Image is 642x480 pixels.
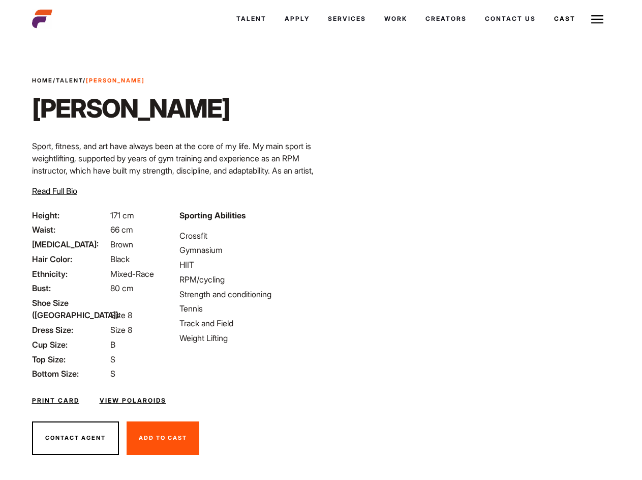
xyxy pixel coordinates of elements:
[32,9,52,29] img: cropped-aefm-brand-fav-22-square.png
[110,254,130,264] span: Black
[110,210,134,220] span: 171 cm
[110,325,132,335] span: Size 8
[319,5,375,33] a: Services
[32,209,108,221] span: Height:
[32,185,77,197] button: Read Full Bio
[127,421,199,455] button: Add To Cast
[179,317,315,329] li: Track and Field
[375,5,416,33] a: Work
[56,77,83,84] a: Talent
[110,224,133,235] span: 66 cm
[179,288,315,300] li: Strength and conditioning
[32,396,79,405] a: Print Card
[476,5,545,33] a: Contact Us
[32,324,108,336] span: Dress Size:
[110,310,132,320] span: Size 8
[591,13,603,25] img: Burger icon
[139,434,187,441] span: Add To Cast
[179,273,315,286] li: RPM/cycling
[32,186,77,196] span: Read Full Bio
[32,93,230,124] h1: [PERSON_NAME]
[32,353,108,365] span: Top Size:
[32,368,108,380] span: Bottom Size:
[32,238,108,250] span: [MEDICAL_DATA]:
[32,76,145,85] span: / /
[110,283,134,293] span: 80 cm
[32,223,108,236] span: Waist:
[110,239,133,249] span: Brown
[179,259,315,271] li: HIIT
[179,332,315,344] li: Weight Lifting
[545,5,585,33] a: Cast
[32,268,108,280] span: Ethnicity:
[32,282,108,294] span: Bust:
[179,210,246,220] strong: Sporting Abilities
[32,77,53,84] a: Home
[110,354,115,364] span: S
[179,230,315,242] li: Crossfit
[276,5,319,33] a: Apply
[32,421,119,455] button: Contact Agent
[100,396,166,405] a: View Polaroids
[179,244,315,256] li: Gymnasium
[32,140,315,201] p: Sport, fitness, and art have always been at the core of my life. My main sport is weightlifting, ...
[110,340,115,350] span: B
[32,338,108,351] span: Cup Size:
[179,302,315,315] li: Tennis
[86,77,145,84] strong: [PERSON_NAME]
[110,369,115,379] span: S
[110,269,154,279] span: Mixed-Race
[32,297,108,321] span: Shoe Size ([GEOGRAPHIC_DATA]):
[32,253,108,265] span: Hair Color:
[416,5,476,33] a: Creators
[227,5,276,33] a: Talent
